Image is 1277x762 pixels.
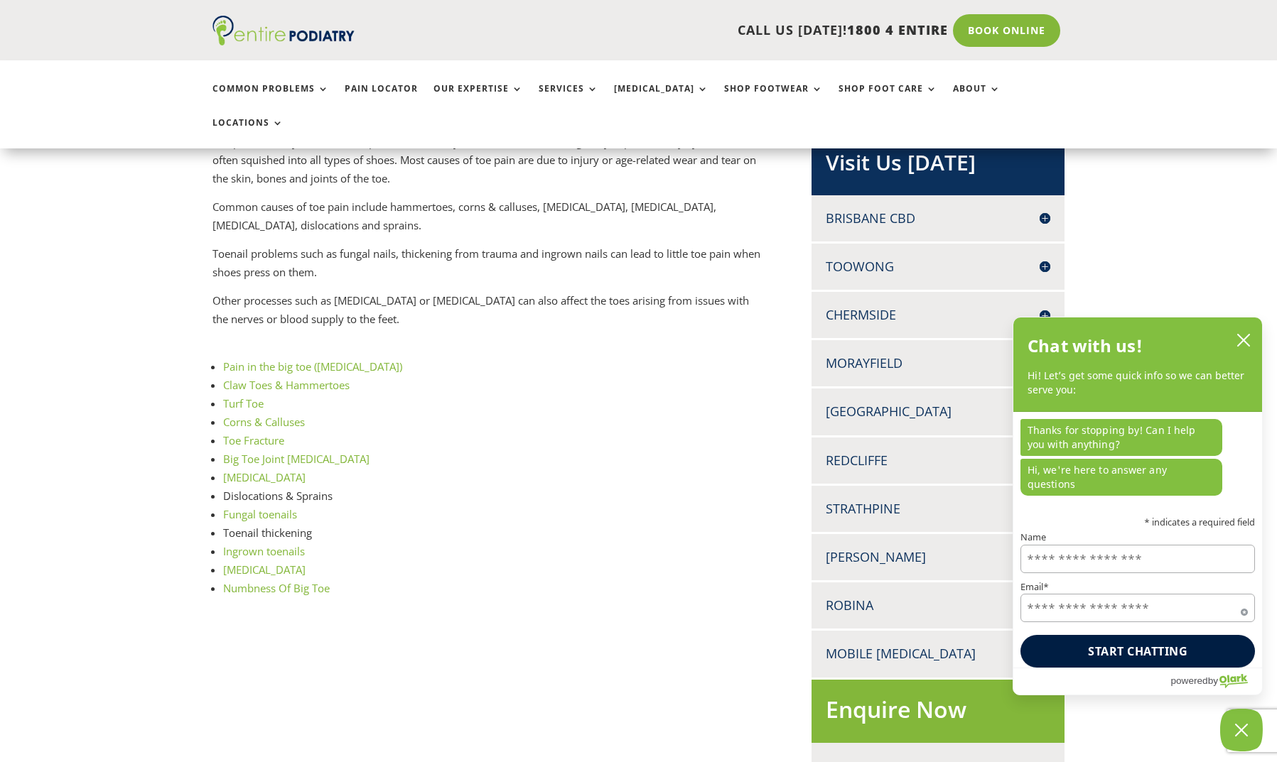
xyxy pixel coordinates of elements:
[223,544,305,558] a: Ingrown toenails
[1241,606,1248,613] span: Required field
[1028,332,1143,360] h2: Chat with us!
[826,209,1050,227] h4: Brisbane CBD
[839,84,937,114] a: Shop Foot Care
[539,84,598,114] a: Services
[826,452,1050,469] h4: Redcliffe
[223,486,765,505] li: Dislocations & Sprains
[826,148,1050,185] h2: Visit Us [DATE]
[223,433,284,447] a: Toe Fracture
[1013,412,1262,501] div: chat
[724,84,823,114] a: Shop Footwear
[826,403,1050,420] h4: [GEOGRAPHIC_DATA]
[826,548,1050,566] h4: [PERSON_NAME]
[212,118,284,148] a: Locations
[223,507,297,521] a: Fungal toenails
[212,134,765,199] p: Toe pain is a very common complaint, this is likely because our toes are regularly exposed to inj...
[223,396,264,410] a: Turf Toe
[1020,635,1255,668] button: Start chatting
[212,16,355,45] img: logo (1)
[826,694,1050,733] h2: Enquire Now
[223,523,765,542] li: Toenail thickening
[212,245,765,292] p: Toenail problems such as fungal nails, thickening from trauma and ingrown nails can lead to littl...
[1020,545,1255,573] input: Name
[1232,330,1255,351] button: close chatbox
[409,21,948,40] p: CALL US [DATE]!
[826,500,1050,518] h4: Strathpine
[826,597,1050,614] h4: Robina
[433,84,523,114] a: Our Expertise
[223,415,308,429] a: Corns & Calluses
[223,378,350,392] a: Claw Toes & Hammertoes
[1170,672,1207,690] span: powered
[953,84,1001,114] a: About
[1020,594,1255,622] input: Email
[223,562,306,577] a: [MEDICAL_DATA]
[212,34,355,48] a: Entire Podiatry
[212,292,765,339] p: Other processes such as [MEDICAL_DATA] or [MEDICAL_DATA] can also affect the toes arising from is...
[1170,668,1262,695] a: Powered by Olark
[826,645,1050,663] h4: Mobile [MEDICAL_DATA]
[212,84,329,114] a: Common Problems
[1020,518,1255,527] p: * indicates a required field
[1020,459,1222,496] p: Hi, we're here to answer any questions
[826,306,1050,324] h4: Chermside
[223,470,306,484] a: [MEDICAL_DATA]
[614,84,708,114] a: [MEDICAL_DATA]
[223,359,402,374] a: Pain in the big toe ([MEDICAL_DATA])
[1020,533,1255,542] label: Name
[345,84,418,114] a: Pain Locator
[212,198,765,245] p: Common causes of toe pain include hammertoes, corns & calluses, [MEDICAL_DATA], [MEDICAL_DATA], [...
[1208,672,1218,690] span: by
[223,581,330,595] a: Numbness Of Big Toe
[1020,419,1222,456] p: Thanks for stopping by! Can I help you with anything?
[1220,709,1263,751] button: Close Chatbox
[1013,317,1263,695] div: olark chatbox
[826,354,1050,372] h4: Morayfield
[847,21,948,38] span: 1800 4 ENTIRE
[953,14,1060,47] a: Book Online
[1028,369,1248,398] p: Hi! Let’s get some quick info so we can better serve you:
[826,258,1050,276] h4: Toowong
[1020,582,1255,592] label: Email*
[223,452,370,466] a: Big Toe Joint [MEDICAL_DATA]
